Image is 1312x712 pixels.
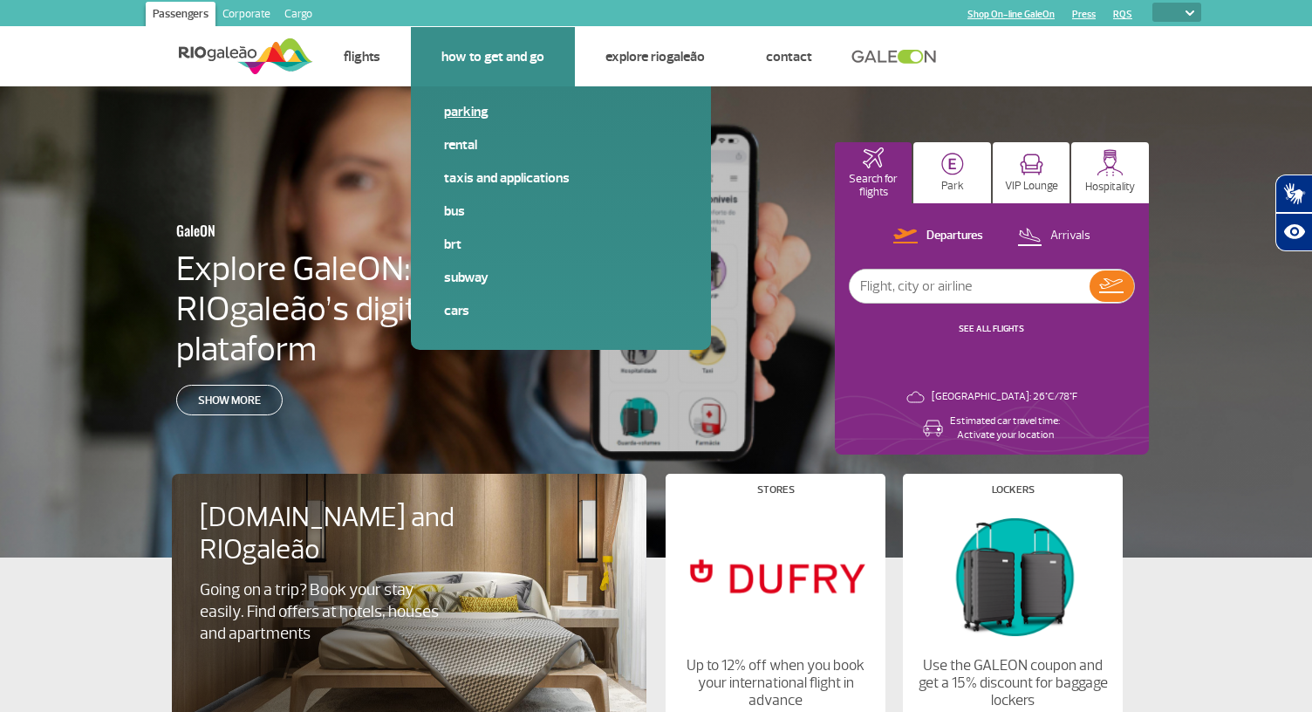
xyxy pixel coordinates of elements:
[993,142,1070,203] button: VIP Lounge
[176,385,283,415] a: Show more
[176,212,468,249] h3: GaleON
[200,502,477,566] h4: [DOMAIN_NAME] and RIOgaleão
[1097,149,1124,176] img: hospitality.svg
[444,202,678,221] a: Bus
[918,657,1108,709] p: Use the GALEON coupon and get a 15% discount for baggage lockers
[444,102,678,121] a: Parking
[967,9,1055,20] a: Shop On-line GaleOn
[766,48,812,65] a: Contact
[680,509,871,643] img: Stores
[277,2,319,30] a: Cargo
[835,142,912,203] button: Search for flights
[932,390,1077,404] p: [GEOGRAPHIC_DATA]: 26°C/78°F
[200,502,618,645] a: [DOMAIN_NAME] and RIOgaleãoGoing on a trip? Book your stay easily. Find offers at hotels, houses ...
[757,485,795,495] h4: Stores
[680,657,871,709] p: Up to 12% off when you book your international flight in advance
[1275,213,1312,251] button: Abrir recursos assistivos.
[605,48,705,65] a: Explore RIOgaleão
[441,48,544,65] a: How to get and go
[913,142,991,203] button: Park
[959,323,1024,334] a: SEE ALL FLIGHTS
[1050,228,1090,244] p: Arrivals
[950,414,1060,442] p: Estimated car travel time: Activate your location
[850,270,1090,303] input: Flight, city or airline
[444,235,678,254] a: BRT
[176,249,553,369] h4: Explore GaleON: RIOgaleão’s digital plataform
[941,180,964,193] p: Park
[1012,225,1096,248] button: Arrivals
[863,147,884,168] img: airplaneHomeActive.svg
[1113,9,1132,20] a: RQS
[444,168,678,188] a: Taxis and applications
[1085,181,1135,194] p: Hospitality
[146,2,215,30] a: Passengers
[444,268,678,287] a: Subway
[918,509,1108,643] img: Lockers
[200,579,448,645] p: Going on a trip? Book your stay easily. Find offers at hotels, houses and apartments
[926,228,983,244] p: Departures
[1275,175,1312,213] button: Abrir tradutor de língua de sinais.
[1071,142,1149,203] button: Hospitality
[1072,9,1096,20] a: Press
[953,322,1029,336] button: SEE ALL FLIGHTS
[1020,154,1043,175] img: vipRoom.svg
[215,2,277,30] a: Corporate
[444,135,678,154] a: Rental
[888,225,988,248] button: Departures
[444,301,678,320] a: Cars
[1275,175,1312,251] div: Plugin de acessibilidade da Hand Talk.
[941,153,964,175] img: carParkingHome.svg
[1005,180,1058,193] p: VIP Lounge
[344,48,380,65] a: Flights
[844,173,904,199] p: Search for flights
[992,485,1035,495] h4: Lockers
